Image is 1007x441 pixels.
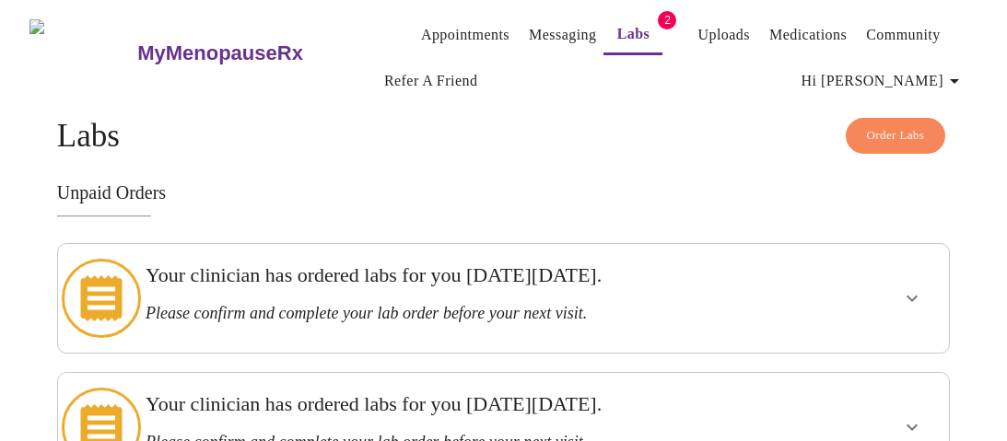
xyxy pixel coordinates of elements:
a: Refer a Friend [384,68,478,94]
button: Hi [PERSON_NAME] [794,63,973,99]
a: Community [866,22,941,48]
h4: Labs [57,118,950,155]
h3: Your clinician has ordered labs for you [DATE][DATE]. [146,263,773,287]
h3: MyMenopauseRx [137,41,303,65]
a: MyMenopauseRx [135,21,377,86]
span: Order Labs [867,125,925,146]
button: Messaging [521,17,603,53]
button: Medications [762,17,854,53]
button: Community [859,17,948,53]
img: MyMenopauseRx Logo [29,19,135,88]
button: show more [890,276,934,320]
button: Uploads [690,17,757,53]
button: Labs [603,16,662,55]
a: Labs [617,21,650,47]
a: Uploads [697,22,750,48]
a: Appointments [421,22,509,48]
a: Messaging [529,22,596,48]
span: 2 [658,11,676,29]
a: Medications [769,22,847,48]
button: Appointments [414,17,517,53]
h3: Please confirm and complete your lab order before your next visit. [146,304,773,323]
h3: Your clinician has ordered labs for you [DATE][DATE]. [146,392,773,416]
span: Hi [PERSON_NAME] [802,68,966,94]
h3: Unpaid Orders [57,182,950,203]
button: Order Labs [846,118,946,154]
button: Refer a Friend [377,63,486,99]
